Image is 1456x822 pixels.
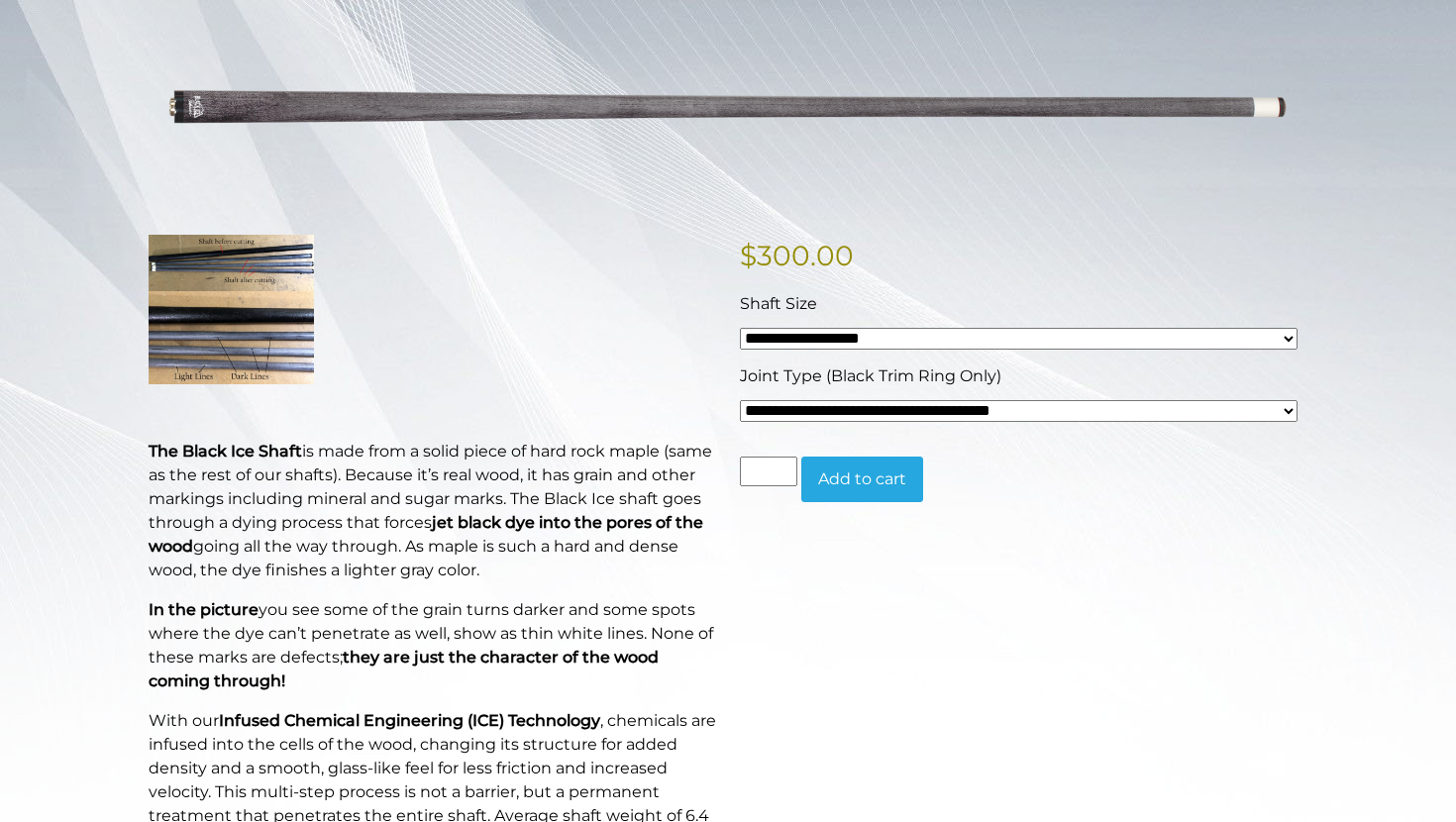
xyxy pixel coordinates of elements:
[740,239,854,272] bdi: 300.00
[149,600,259,619] strong: In the picture
[740,457,797,486] input: Product quantity
[149,442,302,461] strong: The Black Ice Shaft
[149,648,659,690] strong: they are just the character of the wood coming through!
[149,440,716,582] p: is made from a solid piece of hard rock maple (same as the rest of our shafts). Because it’s real...
[149,11,1307,204] img: pechauer-black-ice-break-shaft-lightened.png
[740,294,817,313] span: Shaft Size
[149,598,716,693] p: you see some of the grain turns darker and some spots where the dye can’t penetrate as well, show...
[801,457,923,502] button: Add to cart
[740,239,757,272] span: $
[149,513,703,556] b: jet black dye into the pores of the wood
[740,366,1001,385] span: Joint Type (Black Trim Ring Only)
[219,711,600,730] strong: Infused Chemical Engineering (ICE) Technology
